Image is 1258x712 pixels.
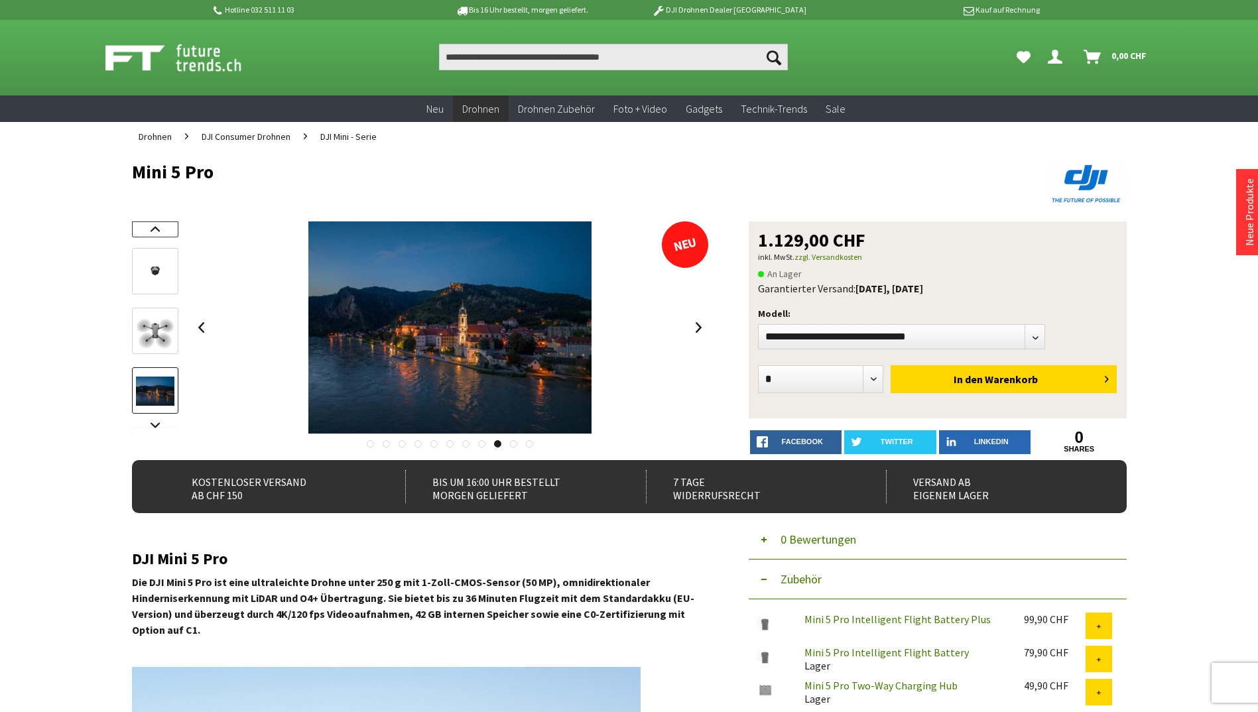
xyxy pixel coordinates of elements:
div: 7 Tage Widerrufsrecht [646,470,857,503]
a: Sale [816,95,855,123]
h2: DJI Mini 5 Pro [132,550,709,567]
div: Lager [794,679,1013,705]
input: Produkt, Marke, Kategorie, EAN, Artikelnummer… [439,44,788,70]
span: Foto + Video [613,102,667,115]
b: [DATE], [DATE] [855,282,923,295]
a: facebook [750,430,842,454]
a: Technik-Trends [731,95,816,123]
span: DJI Mini - Serie [320,131,377,143]
p: Modell: [758,306,1117,322]
span: Technik-Trends [741,102,807,115]
img: Mini 5 Pro Two-Way Charging Hub [749,679,782,701]
button: 0 Bewertungen [749,520,1127,560]
div: Bis um 16:00 Uhr bestellt Morgen geliefert [405,470,617,503]
a: DJI Consumer Drohnen [195,122,297,151]
a: Neue Produkte [1243,178,1256,246]
span: Gadgets [686,102,722,115]
p: Hotline 032 511 11 03 [212,2,418,18]
h1: Mini 5 Pro [132,162,928,182]
a: twitter [844,430,936,454]
img: Mini 5 Pro Intelligent Flight Battery [749,646,782,668]
span: 1.129,00 CHF [758,231,865,249]
div: Versand ab eigenem Lager [886,470,1098,503]
a: Meine Favoriten [1010,44,1037,70]
div: Garantierter Versand: [758,282,1117,295]
span: Drohnen Zubehör [518,102,595,115]
span: facebook [782,438,823,445]
img: Mini 5 Pro Intelligent Flight Battery Plus [749,613,782,634]
a: Warenkorb [1078,44,1153,70]
span: Sale [826,102,846,115]
span: In den [954,373,983,386]
a: Neu [417,95,453,123]
img: Shop Futuretrends - zur Startseite wechseln [105,41,271,74]
button: Zubehör [749,560,1127,599]
div: 49,90 CHF [1024,679,1086,692]
p: Kauf auf Rechnung [833,2,1040,18]
p: inkl. MwSt. [758,249,1117,265]
div: 79,90 CHF [1024,646,1086,659]
a: Mini 5 Pro Two-Way Charging Hub [804,679,958,692]
a: Drohnen [453,95,509,123]
a: Drohnen Zubehör [509,95,604,123]
span: 0,00 CHF [1111,45,1147,66]
span: Drohnen [139,131,172,143]
img: DJI [1047,162,1127,206]
a: 0 [1033,430,1125,445]
div: Lager [794,646,1013,672]
a: DJI Mini - Serie [314,122,383,151]
button: Suchen [760,44,788,70]
a: Gadgets [676,95,731,123]
span: An Lager [758,266,802,282]
a: Foto + Video [604,95,676,123]
span: DJI Consumer Drohnen [202,131,290,143]
strong: Die DJI Mini 5 Pro ist eine ultraleichte Drohne unter 250 g mit 1-Zoll-CMOS-Sensor (50 MP), omnid... [132,575,694,636]
a: LinkedIn [939,430,1031,454]
a: Dein Konto [1042,44,1073,70]
button: In den Warenkorb [891,365,1117,393]
span: LinkedIn [974,438,1009,445]
span: twitter [881,438,913,445]
a: Drohnen [132,122,178,151]
span: Warenkorb [985,373,1038,386]
a: Mini 5 Pro Intelligent Flight Battery [804,646,969,659]
div: Kostenloser Versand ab CHF 150 [165,470,377,503]
span: Neu [426,102,444,115]
a: Mini 5 Pro Intelligent Flight Battery Plus [804,613,991,626]
div: 99,90 CHF [1024,613,1086,626]
a: shares [1033,445,1125,453]
span: Drohnen [462,102,499,115]
a: zzgl. Versandkosten [794,252,862,262]
p: DJI Drohnen Dealer [GEOGRAPHIC_DATA] [625,2,832,18]
p: Bis 16 Uhr bestellt, morgen geliefert. [418,2,625,18]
